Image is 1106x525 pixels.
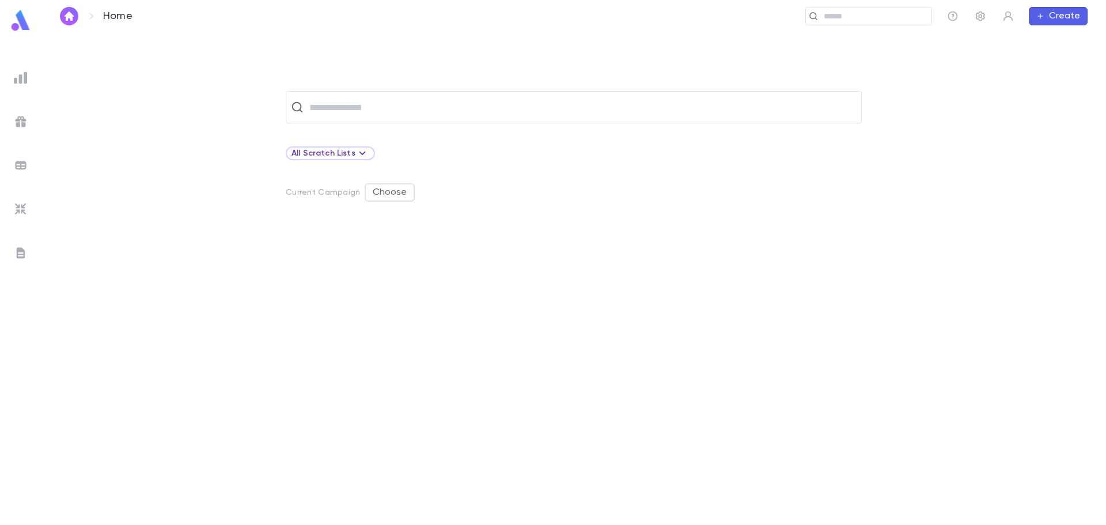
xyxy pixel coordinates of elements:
img: imports_grey.530a8a0e642e233f2baf0ef88e8c9fcb.svg [14,202,28,216]
p: Current Campaign [286,188,360,197]
button: Create [1029,7,1088,25]
button: Choose [365,183,415,202]
div: All Scratch Lists [291,146,369,160]
img: letters_grey.7941b92b52307dd3b8a917253454ce1c.svg [14,246,28,260]
img: batches_grey.339ca447c9d9533ef1741baa751efc33.svg [14,158,28,172]
img: home_white.a664292cf8c1dea59945f0da9f25487c.svg [62,12,76,21]
img: reports_grey.c525e4749d1bce6a11f5fe2a8de1b229.svg [14,71,28,85]
p: Home [103,10,132,22]
img: campaigns_grey.99e729a5f7ee94e3726e6486bddda8f1.svg [14,115,28,129]
img: logo [9,9,32,32]
div: All Scratch Lists [286,146,375,160]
